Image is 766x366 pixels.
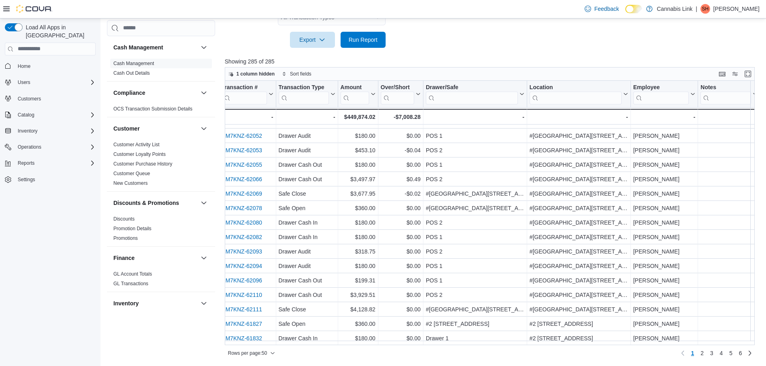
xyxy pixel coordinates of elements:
[290,32,335,48] button: Export
[278,189,335,198] div: Safe Close
[594,5,619,13] span: Feedback
[278,247,335,256] div: Drawer Audit
[18,160,35,166] span: Reports
[221,147,262,153] a: CM7KNZ-62053
[2,93,99,104] button: Customers
[380,117,420,126] div: $0.00
[23,23,96,39] span: Load All Apps in [GEOGRAPHIC_DATA]
[426,112,524,122] div: -
[426,145,524,155] div: POS 2
[633,333,696,343] div: [PERSON_NAME]
[581,1,622,17] a: Feedback
[380,290,420,300] div: $0.00
[221,292,262,298] a: CM7KNZ-62110
[113,89,145,97] h3: Compliance
[2,141,99,153] button: Operations
[530,189,628,198] div: #[GEOGRAPHIC_DATA][STREET_ADDRESS]
[113,43,163,51] h3: Cash Management
[14,78,96,87] span: Users
[633,117,696,126] div: [PERSON_NAME]
[278,117,335,126] div: Drawer Cash In
[278,232,335,242] div: Drawer Cash In
[530,145,628,155] div: #[GEOGRAPHIC_DATA][STREET_ADDRESS]
[113,151,166,157] span: Customer Loyalty Points
[697,347,707,360] a: Page 2 of 6
[426,319,524,329] div: #2 [STREET_ADDRESS]
[221,248,262,255] a: CM7KNZ-62093
[278,290,335,300] div: Drawer Cash Out
[278,112,335,122] div: -
[113,199,179,207] h3: Discounts & Promotions
[720,349,723,357] span: 4
[278,261,335,271] div: Drawer Audit
[340,319,375,329] div: $360.00
[221,219,262,226] a: CM7KNZ-62080
[14,126,96,136] span: Inventory
[113,60,154,67] span: Cash Management
[633,319,696,329] div: [PERSON_NAME]
[530,84,622,91] div: Location
[633,131,696,141] div: [PERSON_NAME]
[700,112,758,122] div: -
[341,32,386,48] button: Run Report
[530,203,628,213] div: #[GEOGRAPHIC_DATA][STREET_ADDRESS]
[530,218,628,227] div: #[GEOGRAPHIC_DATA][STREET_ADDRESS]
[14,158,38,168] button: Reports
[221,321,262,327] a: CM7KNZ-61827
[340,276,375,285] div: $199.31
[426,203,524,213] div: #[GEOGRAPHIC_DATA][STREET_ADDRESS]
[678,348,688,358] button: Previous page
[426,84,518,104] div: Drawer/Safe
[113,170,150,177] span: Customer Queue
[340,117,375,126] div: $180.00
[113,199,197,207] button: Discounts & Promotions
[199,124,209,133] button: Customer
[18,96,41,102] span: Customers
[426,290,524,300] div: POS 2
[380,305,420,314] div: $0.00
[380,261,420,271] div: $0.00
[295,32,330,48] span: Export
[340,218,375,227] div: $180.00
[225,69,278,79] button: 1 column hidden
[702,4,709,14] span: SH
[700,4,710,14] div: Sam Hajar
[380,232,420,242] div: $0.00
[14,174,96,184] span: Settings
[113,235,138,241] span: Promotions
[633,232,696,242] div: [PERSON_NAME]
[340,290,375,300] div: $3,929.51
[426,247,524,256] div: POS 2
[113,225,152,232] span: Promotion Details
[380,112,420,122] div: -$7,008.28
[530,247,628,256] div: #[GEOGRAPHIC_DATA][STREET_ADDRESS]
[633,145,696,155] div: [PERSON_NAME]
[340,145,375,155] div: $453.10
[113,271,152,277] span: GL Account Totals
[707,347,717,360] a: Page 3 of 6
[113,161,173,167] a: Customer Purchase History
[113,151,166,157] a: Customer Loyalty Points
[113,141,160,148] span: Customer Activity List
[113,226,152,231] a: Promotion Details
[2,125,99,137] button: Inventory
[380,203,420,213] div: $0.00
[743,69,753,79] button: Enter fullscreen
[113,106,193,112] a: OCS Transaction Submission Details
[18,128,37,134] span: Inventory
[633,247,696,256] div: [PERSON_NAME]
[113,70,150,76] a: Cash Out Details
[633,84,695,104] button: Employee
[113,180,148,186] a: New Customers
[199,253,209,263] button: Finance
[426,84,518,91] div: Drawer/Safe
[530,84,628,104] button: Location
[349,36,378,44] span: Run Report
[278,160,335,170] div: Drawer Cash Out
[278,84,329,104] div: Transaction Type
[426,117,524,126] div: POS 1
[221,306,262,313] a: CM7KNZ-62111
[107,214,215,246] div: Discounts & Promotions
[199,88,209,98] button: Compliance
